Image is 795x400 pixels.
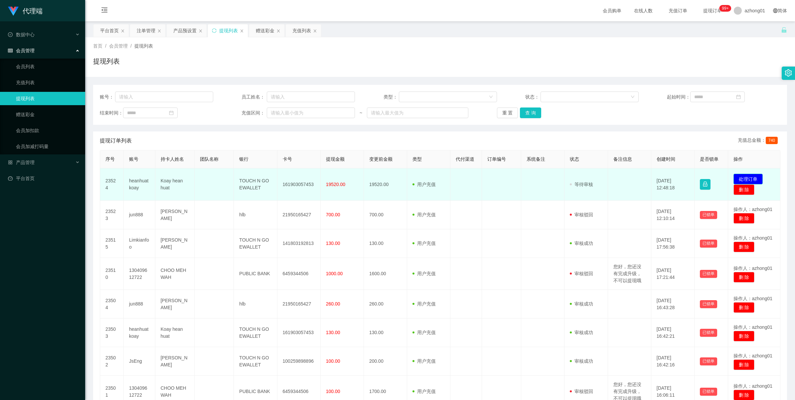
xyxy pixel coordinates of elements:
[100,137,132,145] span: 提现订单列表
[326,156,345,162] span: 提现金额
[487,156,506,162] span: 订单编号
[292,24,311,37] div: 充值列表
[100,290,124,318] td: 23504
[326,271,343,276] span: 1000.00
[241,94,267,100] span: 员工姓名：
[665,8,691,13] span: 充值订单
[326,330,340,335] span: 130.00
[733,242,755,252] button: 删 除
[277,318,321,347] td: 161903057453
[124,318,155,347] td: heanhuatkoay
[277,168,321,201] td: 161903057453
[161,156,184,162] span: 持卡人姓名
[326,358,340,364] span: 100.00
[129,156,138,162] span: 账号
[326,241,340,246] span: 130.00
[700,357,717,365] button: 已锁单
[8,172,80,185] a: 图标: dashboard平台首页
[199,29,203,33] i: 图标: close
[456,156,474,162] span: 代付渠道
[326,182,345,187] span: 19520.00
[93,43,102,49] span: 首页
[412,182,436,187] span: 用户充值
[124,168,155,201] td: heanhuatkoay
[736,95,741,99] i: 图标: calendar
[355,109,367,116] span: ~
[570,271,593,276] span: 审核驳回
[733,383,773,389] span: 操作人：azhong01
[234,290,277,318] td: hlb
[364,201,407,229] td: 700.00
[256,24,274,37] div: 赠送彩金
[326,212,340,217] span: 700.00
[667,94,690,100] span: 起始时间：
[267,92,355,102] input: 请输入
[157,29,161,33] i: 图标: close
[520,107,541,118] button: 查 询
[124,347,155,376] td: JsEng
[23,0,43,22] h1: 代理端
[169,110,174,115] i: 图标: calendar
[364,290,407,318] td: 260.00
[733,359,755,370] button: 删 除
[412,389,436,394] span: 用户充值
[137,24,155,37] div: 注单管理
[155,258,195,290] td: CHOO MEH WAH
[525,94,541,100] span: 状态：
[16,124,80,137] a: 会员加扣款
[8,32,35,37] span: 数据中心
[155,290,195,318] td: [PERSON_NAME]
[631,95,635,100] i: 图标: down
[700,240,717,248] button: 已锁单
[105,43,106,49] span: /
[700,8,725,13] span: 提现订单
[651,290,695,318] td: [DATE] 16:43:28
[16,92,80,105] a: 提现列表
[412,241,436,246] span: 用户充值
[155,318,195,347] td: Koay hean huat
[651,201,695,229] td: [DATE] 12:10:14
[240,29,244,33] i: 图标: close
[412,212,436,217] span: 用户充值
[109,43,128,49] span: 会员管理
[16,76,80,89] a: 充值列表
[100,201,124,229] td: 23523
[364,229,407,258] td: 130.00
[100,229,124,258] td: 23515
[155,168,195,201] td: Koay hean huat
[8,160,13,165] i: 图标: appstore-o
[733,156,743,162] span: 操作
[733,235,773,241] span: 操作人：azhong01
[173,24,197,37] div: 产品预设置
[115,92,213,102] input: 请输入
[412,271,436,276] span: 用户充值
[570,156,579,162] span: 状态
[16,108,80,121] a: 赠送彩金
[124,290,155,318] td: jun888
[100,24,119,37] div: 平台首页
[134,43,153,49] span: 提现列表
[234,168,277,201] td: TOUCH N GO EWALLET
[367,107,468,118] input: 请输入最大值为
[489,95,493,100] i: 图标: down
[733,207,773,212] span: 操作人：azhong01
[277,201,321,229] td: 21950165427
[785,69,792,77] i: 图标: setting
[733,324,773,330] span: 操作人：azhong01
[719,5,731,12] sup: 1222
[124,229,155,258] td: Limkianfoo
[276,29,280,33] i: 图标: close
[412,301,436,306] span: 用户充值
[570,241,593,246] span: 审核成功
[326,389,340,394] span: 100.00
[100,347,124,376] td: 23502
[212,28,217,33] i: 图标: sync
[105,156,115,162] span: 序号
[781,27,787,33] i: 图标: unlock
[313,29,317,33] i: 图标: close
[527,156,545,162] span: 系统备注
[733,266,773,271] span: 操作人：azhong01
[570,389,593,394] span: 审核驳回
[733,174,763,184] button: 处理订单
[412,358,436,364] span: 用户充值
